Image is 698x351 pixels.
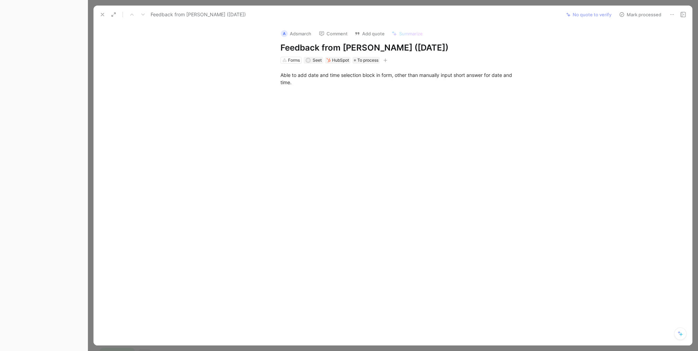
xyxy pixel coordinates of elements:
div: Able to add date and time selection block in form, other than manually input short answer for dat... [280,71,520,86]
div: Forms [288,57,300,64]
div: A [281,30,288,37]
span: Feedback from [PERSON_NAME] ([DATE]) [151,10,246,19]
div: To process [352,57,380,64]
span: Seet [313,58,322,63]
button: Summarize [388,29,426,38]
button: No quote to verify [563,10,615,19]
span: To process [357,57,378,64]
span: Summarize [399,30,423,37]
h1: Feedback from [PERSON_NAME] ([DATE]) [280,42,520,53]
button: Comment [316,29,351,38]
div: HubSpot [332,57,349,64]
button: AAdsmarch [278,28,314,39]
button: Add quote [351,29,388,38]
button: Mark processed [616,10,664,19]
div: S [306,59,310,62]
